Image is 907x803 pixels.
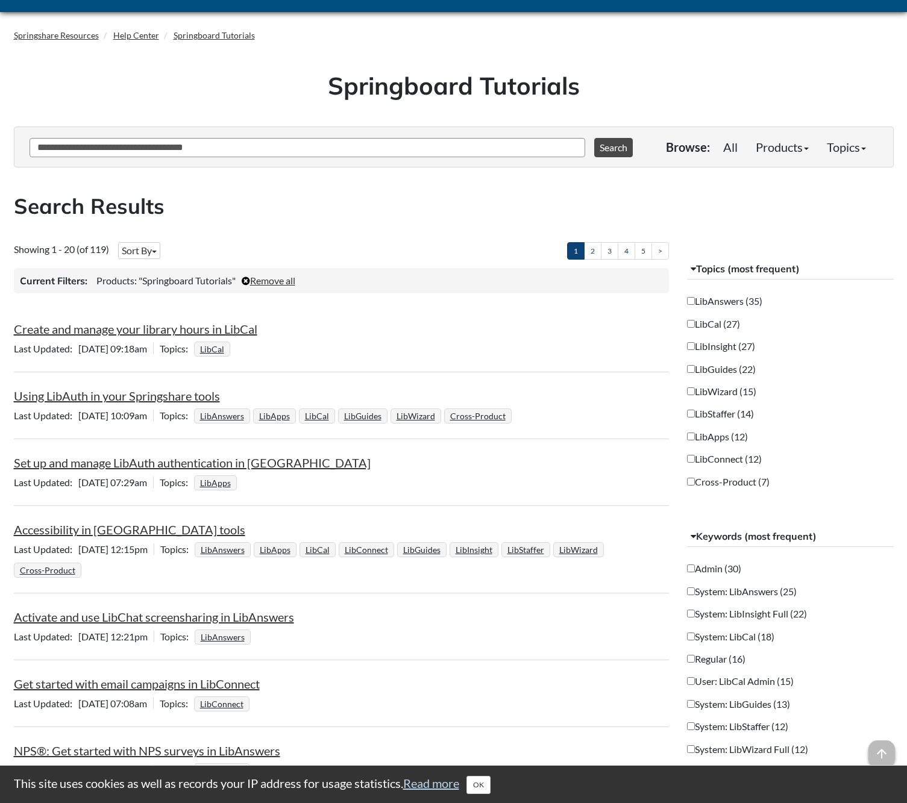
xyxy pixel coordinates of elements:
[687,607,807,620] label: System: LibInsight Full (22)
[687,365,695,373] input: LibGuides (22)
[194,410,515,421] ul: Topics
[687,655,695,663] input: Regular (16)
[14,543,154,555] span: [DATE] 12:15pm
[14,322,257,336] a: Create and manage your library hours in LibCal
[160,410,194,421] span: Topics
[14,631,154,642] span: [DATE] 12:21pm
[687,587,695,595] input: System: LibAnswers (25)
[601,242,618,260] a: 3
[342,407,383,425] a: LibGuides
[687,407,754,420] label: LibStaffer (14)
[304,541,331,558] a: LibCal
[687,698,790,711] label: System: LibGuides (13)
[242,275,295,286] a: Remove all
[466,776,491,794] button: Close
[687,340,755,353] label: LibInsight (27)
[14,698,153,709] span: [DATE] 07:08am
[403,776,459,790] a: Read more
[198,340,226,358] a: LibCal
[687,700,695,708] input: System: LibGuides (13)
[2,775,906,794] div: This site uses cookies as well as records your IP address for usage statistics.
[174,30,255,40] a: Springboard Tutorials
[666,139,710,155] p: Browse:
[687,675,794,688] label: User: LibCal Admin (15)
[118,242,160,259] button: Sort By
[687,652,745,666] label: Regular (16)
[687,478,695,486] input: Cross-Product (7)
[687,526,894,548] button: Keywords (most frequent)
[687,363,756,376] label: LibGuides (22)
[687,410,695,417] input: LibStaffer (14)
[687,295,762,308] label: LibAnswers (35)
[687,433,695,440] input: LibApps (12)
[14,698,78,709] span: Last Updated
[14,410,78,421] span: Last Updated
[194,343,233,354] ul: Topics
[14,30,99,40] a: Springshare Resources
[714,135,747,159] a: All
[14,243,109,255] span: Showing 1 - 20 (of 119)
[747,135,818,159] a: Products
[14,192,894,221] h2: Search Results
[687,745,695,753] input: System: LibWizard Full (12)
[14,476,153,488] span: [DATE] 07:29am
[160,698,194,709] span: Topics
[687,385,756,398] label: LibWizard (15)
[23,69,885,102] h1: Springboard Tutorials
[14,476,78,488] span: Last Updated
[687,562,741,575] label: Admin (30)
[14,455,371,470] a: Set up and manage LibAuth authentication in [GEOGRAPHIC_DATA]
[198,762,246,780] a: LibAnswers
[14,343,78,354] span: Last Updated
[160,631,195,642] span: Topics
[401,541,442,558] a: LibGuides
[868,740,895,767] span: arrow_upward
[584,242,601,260] a: 2
[258,541,292,558] a: LibApps
[14,543,607,575] ul: Topics
[687,475,770,489] label: Cross-Product (7)
[14,676,260,691] a: Get started with email campaigns in LibConnect
[567,242,669,260] ul: Pagination of search results
[14,543,78,555] span: Last Updated
[257,407,292,425] a: LibApps
[14,743,280,758] a: NPS®: Get started with NPS surveys in LibAnswers
[194,476,240,488] ul: Topics
[618,242,635,260] a: 4
[14,343,153,354] span: [DATE] 09:18am
[557,541,600,558] a: LibWizard
[687,258,894,280] button: Topics (most frequent)
[454,541,494,558] a: LibInsight
[868,742,895,756] a: arrow_upward
[687,564,695,572] input: Admin (30)
[506,541,546,558] a: LibStaffer
[14,631,78,642] span: Last Updated
[198,695,245,713] a: LibConnect
[160,343,194,354] span: Topics
[687,387,695,395] input: LibWizard (15)
[194,698,253,709] ul: Topics
[198,474,233,492] a: LibApps
[687,677,695,685] input: User: LibCal Admin (15)
[14,389,220,403] a: Using LibAuth in your Springshare tools
[818,135,875,159] a: Topics
[687,430,748,443] label: LibApps (12)
[567,242,585,260] a: 1
[96,275,137,286] span: Products:
[687,720,788,733] label: System: LibStaffer (12)
[687,452,762,466] label: LibConnect (12)
[687,743,808,756] label: System: LibWizard Full (12)
[635,242,652,260] a: 5
[303,407,331,425] a: LibCal
[395,407,437,425] a: LibWizard
[113,30,159,40] a: Help Center
[160,543,195,555] span: Topics
[687,610,695,617] input: System: LibInsight Full (22)
[687,585,797,598] label: System: LibAnswers (25)
[160,476,194,488] span: Topics
[448,407,507,425] a: Cross-Product
[687,320,695,328] input: LibCal (27)
[687,342,695,350] input: LibInsight (27)
[14,522,245,537] a: Accessibility in [GEOGRAPHIC_DATA] tools
[594,138,633,157] button: Search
